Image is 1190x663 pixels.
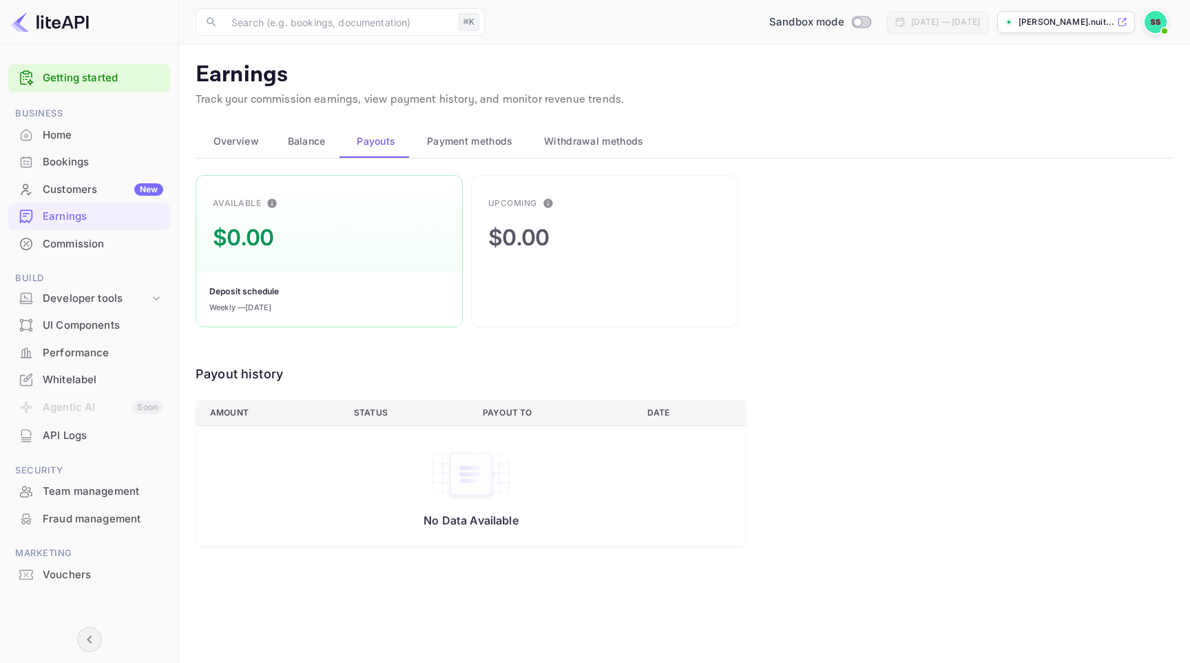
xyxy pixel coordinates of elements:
[357,133,395,150] span: Payouts
[210,513,732,527] p: No Data Available
[8,149,170,174] a: Bookings
[537,192,559,214] button: This is the amount of commission earned for bookings that have not been finalized. After guest ch...
[77,627,102,652] button: Collapse navigation
[43,154,163,170] div: Bookings
[427,133,513,150] span: Payment methods
[488,221,550,254] div: $0.00
[8,478,170,505] div: Team management
[43,70,163,86] a: Getting started
[343,400,472,425] th: Status
[8,176,170,202] a: CustomersNew
[430,445,512,503] img: empty-state-table.svg
[209,285,279,298] div: Deposit schedule
[196,125,1173,158] div: scrollable auto tabs example
[196,92,1173,108] p: Track your commission earnings, view payment history, and monitor revenue trends.
[8,340,170,367] div: Performance
[8,312,170,339] div: UI Components
[8,271,170,286] span: Build
[8,122,170,149] div: Home
[43,236,163,252] div: Commission
[911,16,980,28] div: [DATE] — [DATE]
[196,400,344,425] th: Amount
[636,400,747,425] th: Date
[8,506,170,533] div: Fraud management
[1019,16,1114,28] p: [PERSON_NAME].nuit...
[8,176,170,203] div: CustomersNew
[8,562,170,589] div: Vouchers
[43,291,149,307] div: Developer tools
[43,511,163,527] div: Fraud management
[43,484,163,500] div: Team management
[261,192,283,214] button: This is the amount of confirmed commission that will be paid to you on the next scheduled deposit
[8,64,170,92] div: Getting started
[544,133,643,150] span: Withdrawal methods
[43,428,163,444] div: API Logs
[769,14,844,30] span: Sandbox mode
[488,197,537,210] div: Upcoming
[764,14,876,30] div: Switch to Production mode
[8,367,170,394] div: Whitelabel
[8,149,170,176] div: Bookings
[1145,11,1167,33] img: Shaun Scott
[8,463,170,478] span: Security
[43,127,163,143] div: Home
[43,209,163,225] div: Earnings
[8,231,170,256] a: Commission
[196,400,747,547] table: a dense table
[8,546,170,561] span: Marketing
[43,372,163,388] div: Whitelabel
[8,106,170,121] span: Business
[223,8,453,36] input: Search (e.g. bookings, documentation)
[209,302,271,314] div: Weekly — [DATE]
[8,506,170,531] a: Fraud management
[8,122,170,147] a: Home
[288,133,326,150] span: Balance
[11,11,89,33] img: LiteAPI logo
[196,365,747,383] div: Payout history
[8,422,170,448] a: API Logs
[213,221,274,254] div: $0.00
[8,562,170,587] a: Vouchers
[43,567,163,583] div: Vouchers
[8,312,170,338] a: UI Components
[43,345,163,361] div: Performance
[213,197,261,210] div: Available
[8,422,170,449] div: API Logs
[459,13,479,31] div: ⌘K
[196,61,1173,89] p: Earnings
[8,231,170,258] div: Commission
[8,287,170,311] div: Developer tools
[8,367,170,392] a: Whitelabel
[8,203,170,230] div: Earnings
[8,340,170,365] a: Performance
[8,478,170,504] a: Team management
[472,400,636,425] th: Payout to
[43,182,163,198] div: Customers
[43,318,163,334] div: UI Components
[134,183,163,196] div: New
[8,203,170,229] a: Earnings
[213,133,259,150] span: Overview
